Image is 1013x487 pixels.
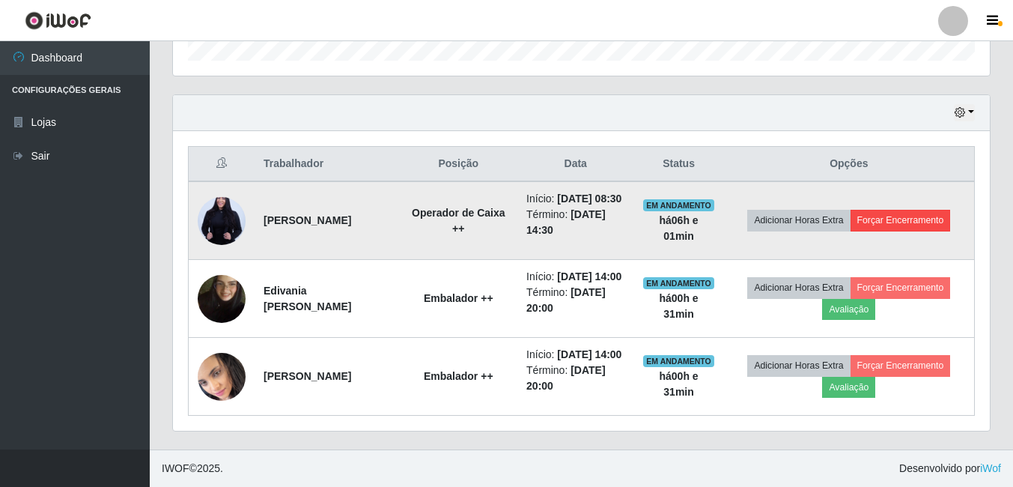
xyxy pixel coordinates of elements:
span: EM ANDAMENTO [643,277,714,289]
th: Status [633,147,723,182]
time: [DATE] 14:00 [557,348,621,360]
button: Adicionar Horas Extra [747,355,850,376]
strong: há 00 h e 31 min [659,370,698,398]
button: Forçar Encerramento [851,355,951,376]
strong: há 00 h e 31 min [659,292,698,320]
li: Término: [526,207,624,238]
button: Avaliação [822,299,875,320]
img: 1741973896630.jpeg [198,185,246,257]
span: Desenvolvido por [899,461,1001,477]
button: Adicionar Horas Extra [747,210,850,231]
a: iWof [980,462,1001,474]
li: Término: [526,363,624,394]
span: IWOF [162,462,189,474]
th: Posição [399,147,517,182]
li: Término: [526,285,624,316]
strong: [PERSON_NAME] [264,370,351,382]
button: Forçar Encerramento [851,277,951,298]
button: Adicionar Horas Extra [747,277,850,298]
time: [DATE] 14:00 [557,270,621,282]
strong: há 06 h e 01 min [659,214,698,242]
strong: [PERSON_NAME] [264,214,351,226]
strong: Embalador ++ [424,370,493,382]
th: Data [517,147,633,182]
span: © 2025 . [162,461,223,477]
th: Opções [724,147,975,182]
time: [DATE] 08:30 [557,193,621,205]
img: CoreUI Logo [25,11,91,30]
span: EM ANDAMENTO [643,199,714,211]
li: Início: [526,269,624,285]
img: 1705544569716.jpeg [198,256,246,342]
button: Forçar Encerramento [851,210,951,231]
span: EM ANDAMENTO [643,355,714,367]
th: Trabalhador [255,147,399,182]
img: 1753109368650.jpeg [198,350,246,402]
button: Avaliação [822,377,875,398]
strong: Edivania [PERSON_NAME] [264,285,351,312]
li: Início: [526,347,624,363]
strong: Embalador ++ [424,292,493,304]
strong: Operador de Caixa ++ [412,207,505,235]
li: Início: [526,191,624,207]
